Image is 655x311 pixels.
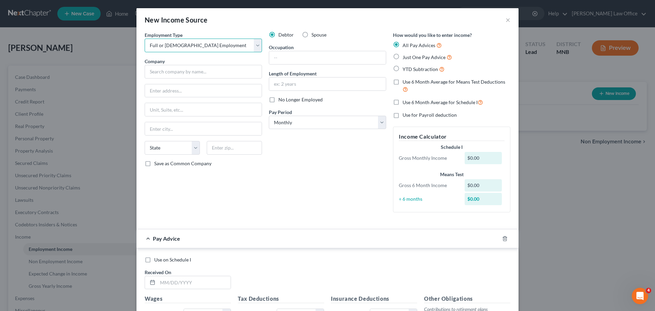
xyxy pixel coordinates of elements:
[399,171,505,178] div: Means Test
[207,141,262,155] input: Enter zip...
[465,179,502,192] div: $0.00
[395,182,461,189] div: Gross 6 Month Income
[145,295,231,303] h5: Wages
[311,32,326,38] span: Spouse
[278,97,323,102] span: No Longer Employed
[424,295,510,303] h5: Other Obligations
[238,295,324,303] h5: Tax Deductions
[399,132,505,141] h5: Income Calculator
[465,152,502,164] div: $0.00
[403,79,505,85] span: Use 6 Month Average for Means Test Deductions
[395,155,461,161] div: Gross Monthly Income
[331,295,417,303] h5: Insurance Deductions
[145,65,262,79] input: Search company by name...
[399,144,505,151] div: Schedule I
[632,288,648,304] iframe: Intercom live chat
[403,112,457,118] span: Use for Payroll deduction
[153,235,180,242] span: Pay Advice
[395,196,461,202] div: ÷ 6 months
[403,42,435,48] span: All Pay Advices
[269,44,294,51] label: Occupation
[465,193,502,205] div: $0.00
[269,70,317,77] label: Length of Employment
[278,32,294,38] span: Debtor
[403,66,438,72] span: YTD Subtraction
[145,122,262,135] input: Enter city...
[145,269,171,275] span: Received On
[506,16,510,24] button: ×
[646,288,651,293] span: 4
[269,109,292,115] span: Pay Period
[154,257,191,263] span: Use on Schedule I
[154,160,212,166] span: Save as Common Company
[158,276,231,289] input: MM/DD/YYYY
[393,31,472,39] label: How would you like to enter income?
[403,54,446,60] span: Just One Pay Advice
[269,77,386,90] input: ex: 2 years
[145,15,208,25] div: New Income Source
[145,103,262,116] input: Unit, Suite, etc...
[145,58,165,64] span: Company
[145,84,262,97] input: Enter address...
[403,99,478,105] span: Use 6 Month Average for Schedule I
[269,51,386,64] input: --
[145,32,183,38] span: Employment Type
